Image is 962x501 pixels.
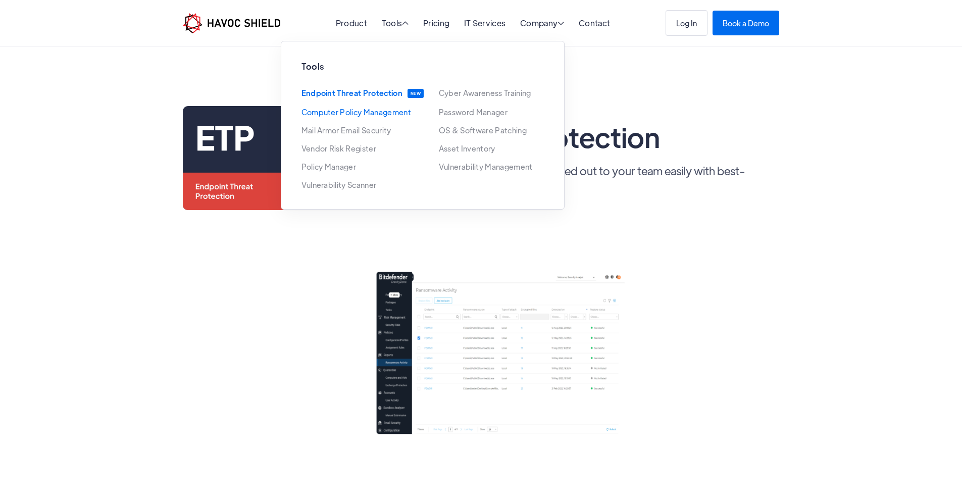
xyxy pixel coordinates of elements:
a: Computer Policy Management [301,108,411,116]
img: Havoc Shield logo [183,13,280,33]
a: Endpoint Threat Protection [301,89,402,98]
a: Contact [579,18,610,28]
div: Tools [382,19,409,29]
a: Book a Demo [713,11,779,35]
a: Mail Armor Email Security [301,126,391,134]
a: home [183,13,280,33]
a: Vulnerability Management [439,163,533,171]
a: Policy Manager [301,163,356,171]
a: Password Manager [439,108,508,116]
span:  [558,19,564,27]
a: Cyber Awareness Training [439,89,531,97]
h2: Tools [301,62,544,71]
a: Vendor Risk Register [301,144,376,153]
div: Tools [382,19,409,29]
a: IT Services [464,18,506,28]
a: Vulnerability Scanner [301,181,377,189]
a: OS & Software Patching [439,126,527,134]
a: Log In [666,10,707,36]
a: Product [336,18,367,28]
nav: Tools [281,29,565,210]
a: Asset Inventory [439,144,495,153]
iframe: Chat Widget [912,453,962,501]
a: Pricing [423,18,449,28]
span:  [402,19,409,27]
div: Company [520,19,565,29]
div: Company [520,19,565,29]
div: NEW [408,89,424,98]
